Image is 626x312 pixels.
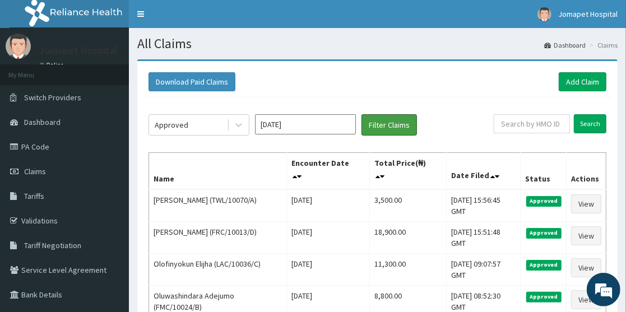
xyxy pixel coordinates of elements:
[587,40,618,50] li: Claims
[24,166,46,176] span: Claims
[521,153,567,190] th: Status
[149,254,287,286] td: Olofinyokun Elijha (LAC/10036/C)
[24,92,81,103] span: Switch Providers
[287,189,370,222] td: [DATE]
[149,72,235,91] button: Download Paid Claims
[526,228,562,238] span: Approved
[537,7,551,21] img: User Image
[558,9,618,19] span: Jomapet Hospital
[255,114,356,134] input: Select Month and Year
[6,34,31,59] img: User Image
[494,114,570,133] input: Search by HMO ID
[370,254,447,286] td: 11,300.00
[571,290,601,309] a: View
[149,222,287,254] td: [PERSON_NAME] (FRC/10013/D)
[370,153,447,190] th: Total Price(₦)
[149,153,287,190] th: Name
[24,240,81,250] span: Tariff Negotiation
[447,254,521,286] td: [DATE] 09:07:57 GMT
[526,292,562,302] span: Approved
[287,153,370,190] th: Encounter Date
[566,153,606,190] th: Actions
[24,117,61,127] span: Dashboard
[137,36,618,51] h1: All Claims
[370,222,447,254] td: 18,900.00
[24,191,44,201] span: Tariffs
[559,72,606,91] a: Add Claim
[370,189,447,222] td: 3,500.00
[287,222,370,254] td: [DATE]
[571,226,601,245] a: View
[361,114,417,136] button: Filter Claims
[447,222,521,254] td: [DATE] 15:51:48 GMT
[447,189,521,222] td: [DATE] 15:56:45 GMT
[526,196,562,206] span: Approved
[571,194,601,213] a: View
[149,189,287,222] td: [PERSON_NAME] (TWL/10070/A)
[574,114,606,133] input: Search
[447,153,521,190] th: Date Filed
[155,119,188,131] div: Approved
[39,45,118,55] p: Jomapet Hospital
[287,254,370,286] td: [DATE]
[544,40,586,50] a: Dashboard
[526,260,562,270] span: Approved
[571,258,601,277] a: View
[39,61,66,69] a: Online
